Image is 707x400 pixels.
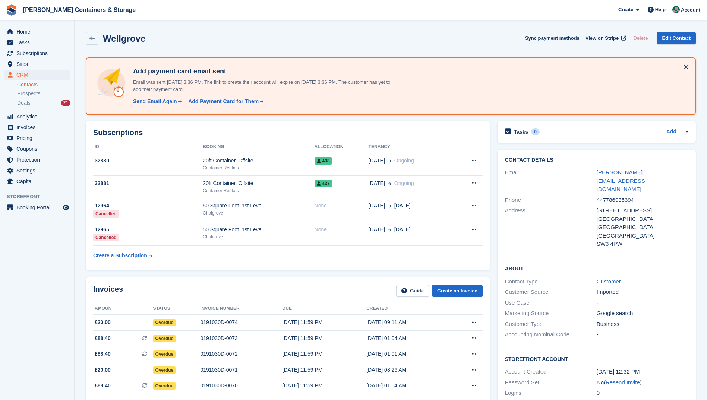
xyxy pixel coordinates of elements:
div: Cancelled [93,210,119,218]
a: Add [666,128,676,136]
div: [DATE] 12:32 PM [597,368,688,376]
a: menu [4,111,70,122]
div: No [597,378,688,387]
th: Invoice number [200,303,282,315]
span: Protection [16,155,61,165]
a: Add Payment Card for Them [185,98,264,105]
a: menu [4,26,70,37]
div: 50 Square Foot. 1st Level [203,202,314,210]
span: Capital [16,176,61,187]
div: Password Set [505,378,597,387]
a: menu [4,48,70,58]
span: Help [655,6,666,13]
div: 0191030D-0073 [200,334,282,342]
h2: Storefront Account [505,355,688,362]
span: Settings [16,165,61,176]
span: [DATE] [369,226,385,234]
a: menu [4,176,70,187]
span: [DATE] [369,157,385,165]
span: [DATE] [394,202,411,210]
div: 447786935394 [597,196,688,204]
th: ID [93,141,203,153]
span: Overdue [153,335,176,342]
span: Analytics [16,111,61,122]
button: Delete [630,32,651,44]
span: £88.40 [95,350,111,358]
div: 12964 [93,202,203,210]
div: [DATE] 11:59 PM [283,350,367,358]
div: None [315,226,369,234]
th: Amount [93,303,153,315]
div: 0191030D-0074 [200,318,282,326]
a: Customer [597,278,621,285]
a: menu [4,133,70,143]
div: Address [505,206,597,248]
th: Booking [203,141,314,153]
button: Sync payment methods [525,32,580,44]
div: [DATE] 08:26 AM [366,366,450,374]
div: [DATE] 11:59 PM [283,366,367,374]
a: [PERSON_NAME][EMAIL_ADDRESS][DOMAIN_NAME] [597,169,647,192]
img: stora-icon-8386f47178a22dfd0bd8f6a31ec36ba5ce8667c1dd55bd0f319d3a0aa187defe.svg [6,4,17,16]
span: Overdue [153,366,176,374]
a: menu [4,165,70,176]
div: Container Rentals [203,187,314,194]
a: Edit Contact [657,32,696,44]
div: 0191030D-0071 [200,366,282,374]
span: Ongoing [394,180,414,186]
div: 0191030D-0070 [200,382,282,390]
div: Imported [597,288,688,296]
th: Status [153,303,201,315]
div: 0 [531,128,540,135]
h2: Tasks [514,128,528,135]
a: Contacts [17,81,70,88]
div: None [315,202,369,210]
div: [DATE] 11:59 PM [283,334,367,342]
img: Julia Marcham [672,6,680,13]
span: Home [16,26,61,37]
span: CRM [16,70,61,80]
div: [DATE] 01:04 AM [366,334,450,342]
a: menu [4,122,70,133]
span: Prospects [17,90,40,97]
span: Create [618,6,633,13]
span: Booking Portal [16,202,61,213]
div: Create a Subscription [93,252,147,260]
span: Storefront [7,193,74,200]
th: Created [366,303,450,315]
div: 20ft Container. Offsite [203,157,314,165]
div: [DATE] 11:59 PM [283,318,367,326]
a: menu [4,144,70,154]
div: Account Created [505,368,597,376]
th: Allocation [315,141,369,153]
div: 32881 [93,180,203,187]
div: Customer Type [505,320,597,328]
div: Customer Source [505,288,597,296]
span: £88.40 [95,382,111,390]
h2: Contact Details [505,157,688,163]
div: Chalgrove [203,234,314,240]
a: Prospects [17,90,70,98]
h2: About [505,264,688,272]
div: 32880 [93,157,203,165]
span: £20.00 [95,318,111,326]
a: menu [4,37,70,48]
span: £20.00 [95,366,111,374]
span: Tasks [16,37,61,48]
span: Coupons [16,144,61,154]
div: Container Rentals [203,165,314,171]
a: Guide [396,285,429,297]
div: 12965 [93,226,203,234]
div: Use Case [505,299,597,307]
span: Overdue [153,350,176,358]
span: Pricing [16,133,61,143]
span: ( ) [604,379,642,385]
span: 437 [315,180,332,187]
span: [DATE] [369,180,385,187]
div: 21 [61,100,70,106]
span: Subscriptions [16,48,61,58]
div: [DATE] 09:11 AM [366,318,450,326]
div: Contact Type [505,277,597,286]
th: Tenancy [369,141,454,153]
a: View on Stripe [583,32,628,44]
